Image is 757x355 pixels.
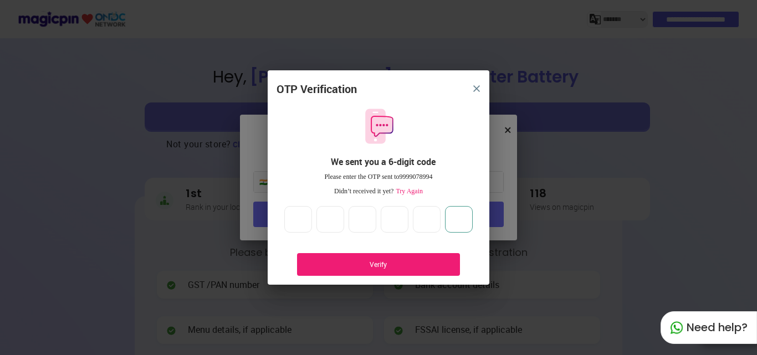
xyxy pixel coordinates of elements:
[473,85,480,92] img: 8zTxi7IzMsfkYqyYgBgfvSHvmzQA9juT1O3mhMgBDT8p5s20zMZ2JbefE1IEBlkXHwa7wAFxGwdILBLhkAAAAASUVORK5CYII=
[670,321,683,335] img: whatapp_green.7240e66a.svg
[277,187,480,196] div: Didn’t received it yet?
[360,107,397,145] img: otpMessageIcon.11fa9bf9.svg
[277,172,480,182] div: Please enter the OTP sent to 9999078994
[467,79,487,99] button: close
[314,260,443,269] div: Verify
[661,311,757,344] div: Need help?
[277,81,357,97] div: OTP Verification
[285,156,480,168] div: We sent you a 6-digit code
[393,187,423,195] span: Try Again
